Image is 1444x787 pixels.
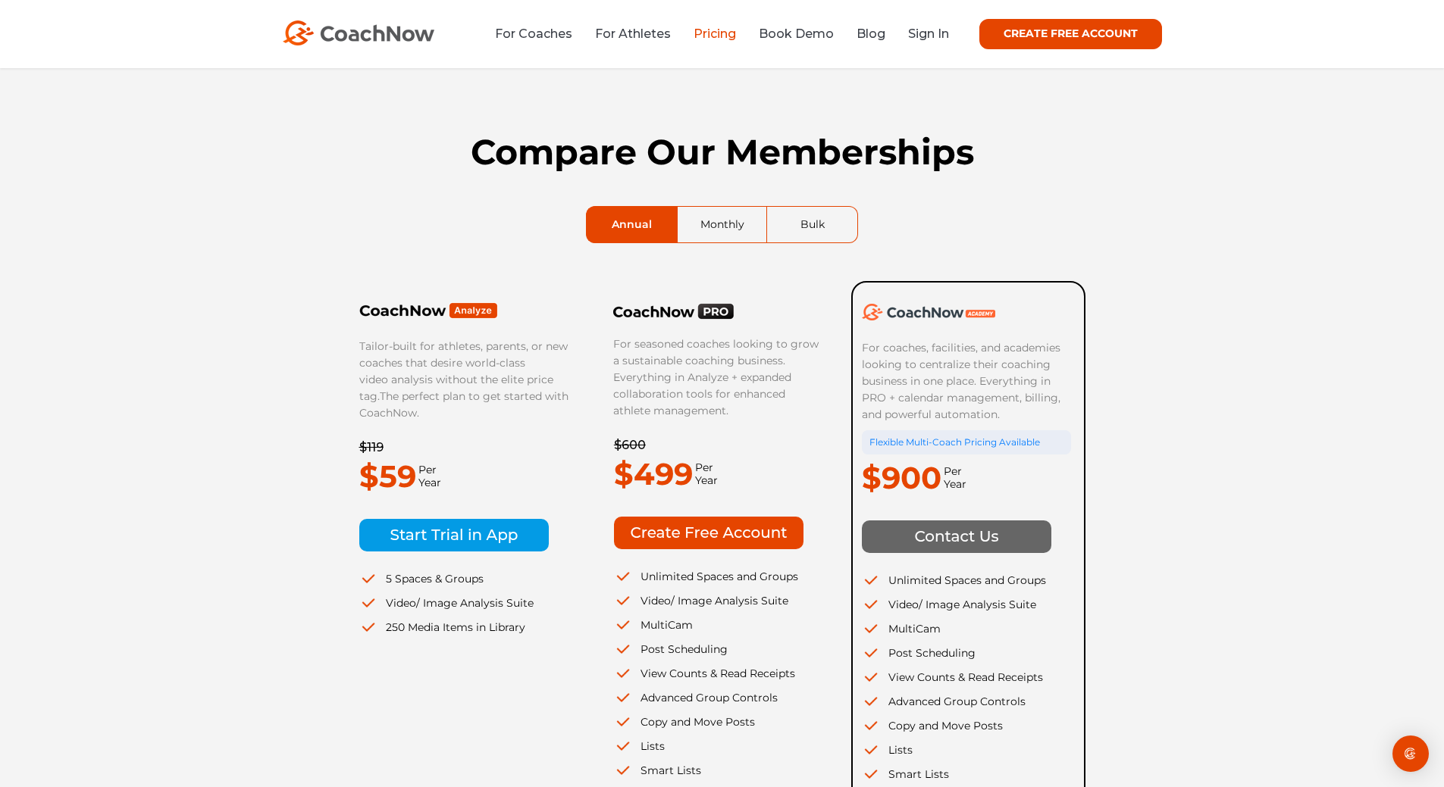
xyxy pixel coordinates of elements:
[614,762,823,779] li: Smart Lists
[359,519,549,551] img: Start Trial in App
[862,620,1071,637] li: MultiCam
[416,464,441,489] span: Per Year
[862,304,995,320] img: CoachNow Academy Logo
[283,20,434,45] img: CoachNow Logo
[614,568,823,585] li: Unlimited Spaces and Groups
[614,592,823,609] li: Video/ Image Analysis Suite
[359,440,384,454] del: $119
[359,453,416,500] p: $59
[614,665,823,682] li: View Counts & Read Receipts
[1392,735,1429,772] div: Open Intercom Messenger
[908,27,949,41] a: Sign In
[614,517,803,549] img: Create Free Account
[614,451,693,498] p: $499
[614,617,823,633] li: MultiCam
[862,669,1071,686] li: View Counts & Read Receipts
[862,520,1051,553] img: Contact Us
[862,766,1071,782] li: Smart Lists
[862,572,1071,589] li: Unlimited Spaces and Groups
[862,430,1071,454] div: Flexible Multi-Coach Pricing Available
[862,717,1071,734] li: Copy and Move Posts
[614,714,823,730] li: Copy and Move Posts
[359,339,568,403] span: Tailor-built for athletes, parents, or new coaches that desire world-class video analysis without...
[979,19,1162,49] a: CREATE FREE ACCOUNT
[359,302,498,319] img: Frame
[614,641,823,657] li: Post Scheduling
[862,454,941,501] p: $900
[359,595,569,611] li: Video/ Image Analysis Suite
[862,645,1071,661] li: Post Scheduling
[613,303,735,320] img: CoachNow PRO Logo Black
[862,341,1063,421] span: For coaches, facilities, and academies looking to centralize their coaching business in one place...
[614,438,646,452] del: $600
[767,207,857,242] a: Bulk
[678,207,767,242] a: Monthly
[759,27,834,41] a: Book Demo
[862,596,1071,613] li: Video/ Image Analysis Suite
[595,27,671,41] a: For Athletes
[359,389,569,420] span: The perfect plan to get started with CoachNow.
[613,336,822,419] p: For seasoned coaches looking to grow a sustainable coaching business. Everything in Analyze + exp...
[359,570,569,587] li: 5 Spaces & Groups
[359,132,1086,173] h1: Compare Our Memberships
[693,461,718,487] span: Per Year
[587,207,677,242] a: Annual
[614,738,823,754] li: Lists
[862,693,1071,710] li: Advanced Group Controls
[941,465,966,491] span: Per Year
[694,27,736,41] a: Pricing
[862,742,1071,758] li: Lists
[495,27,572,41] a: For Coaches
[614,689,823,706] li: Advanced Group Controls
[857,27,885,41] a: Blog
[359,619,569,636] li: 250 Media Items in Library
